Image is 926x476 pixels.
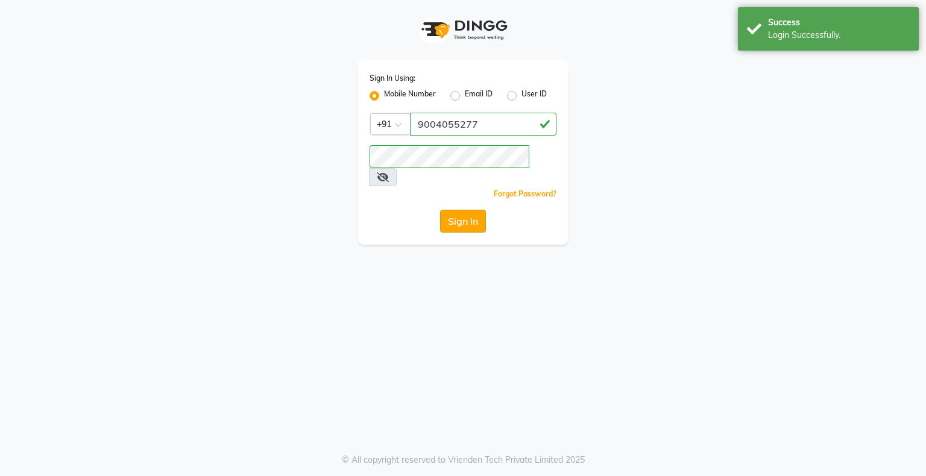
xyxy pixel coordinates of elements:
label: Mobile Number [384,89,436,103]
input: Username [410,113,556,136]
label: User ID [521,89,547,103]
label: Email ID [465,89,493,103]
label: Sign In Using: [370,73,415,84]
input: Username [370,145,529,168]
img: logo1.svg [415,12,511,48]
div: Success [768,16,910,29]
button: Sign In [440,210,486,233]
a: Forgot Password? [494,189,556,198]
div: Login Successfully. [768,29,910,42]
